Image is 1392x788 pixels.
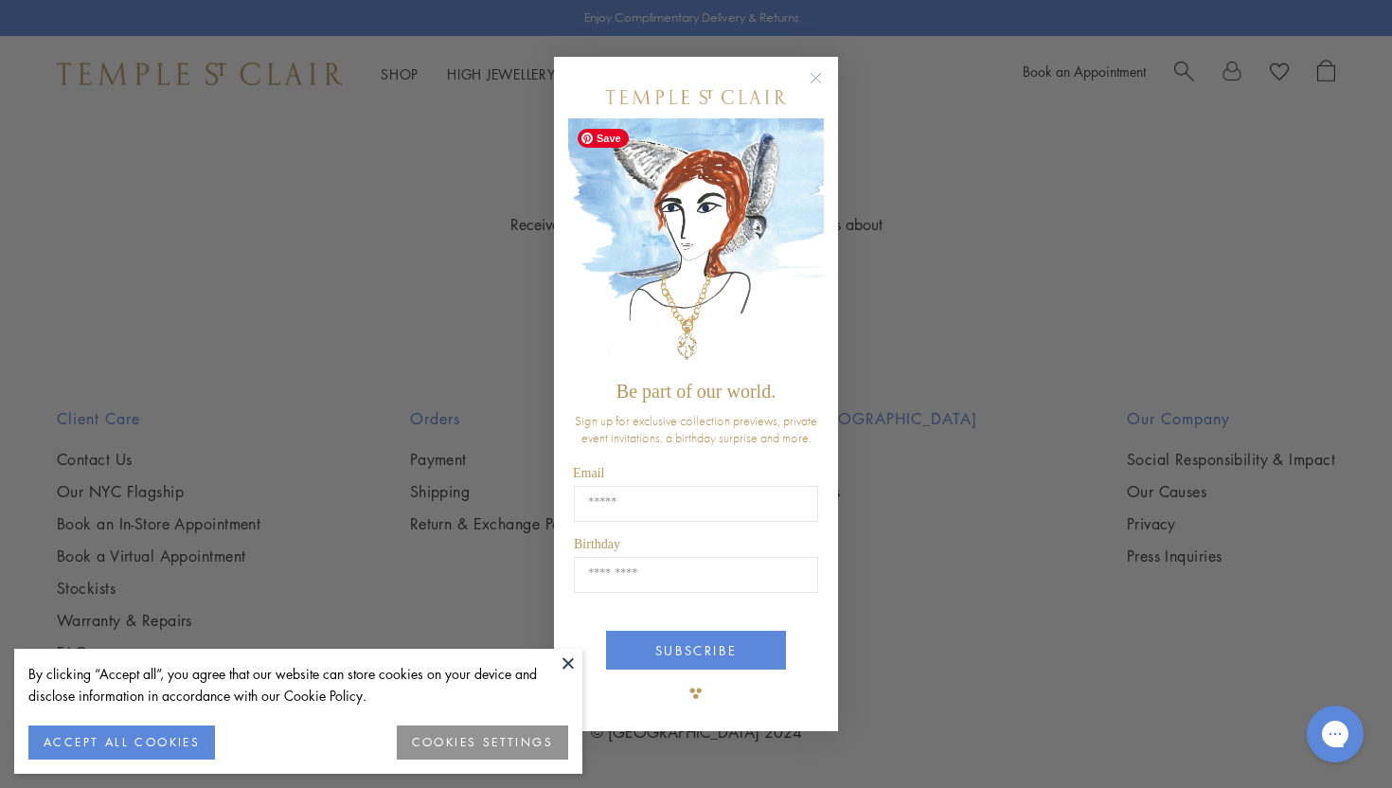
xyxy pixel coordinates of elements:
[574,537,620,551] span: Birthday
[28,725,215,760] button: ACCEPT ALL COOKIES
[616,381,776,402] span: Be part of our world.
[578,129,629,148] span: Save
[397,725,568,760] button: COOKIES SETTINGS
[28,663,568,707] div: By clicking “Accept all”, you agree that our website can store cookies on your device and disclos...
[568,118,824,371] img: c4a9eb12-d91a-4d4a-8ee0-386386f4f338.jpeg
[606,90,786,104] img: Temple St. Clair
[813,76,837,99] button: Close dialog
[574,486,818,522] input: Email
[677,674,715,712] img: TSC
[573,466,604,480] span: Email
[606,631,786,670] button: SUBSCRIBE
[1297,699,1373,769] iframe: Gorgias live chat messenger
[575,412,817,446] span: Sign up for exclusive collection previews, private event invitations, a birthday surprise and more.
